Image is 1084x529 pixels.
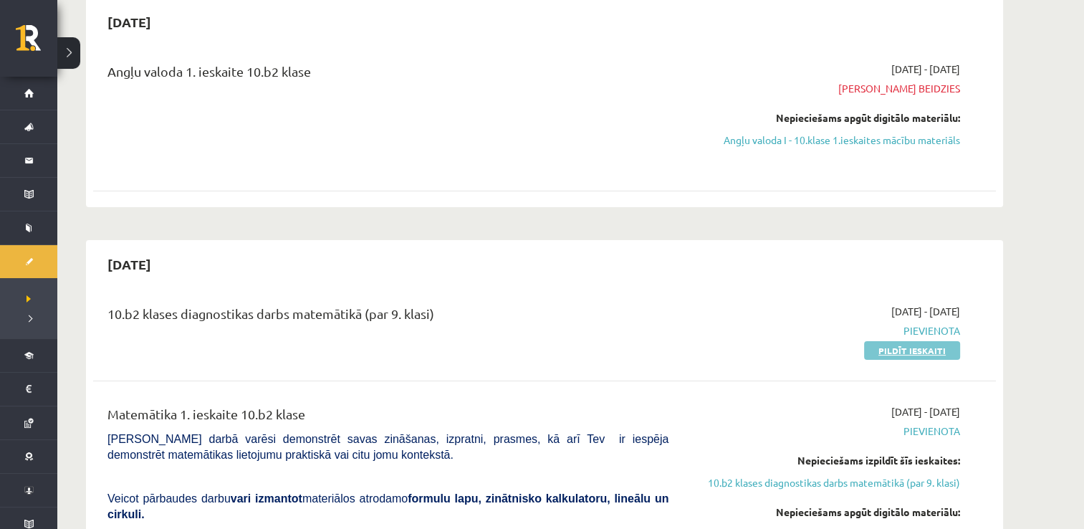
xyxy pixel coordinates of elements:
[107,404,668,431] div: Matemātika 1. ieskaite 10.b2 klase
[107,62,668,88] div: Angļu valoda 1. ieskaite 10.b2 klase
[16,25,57,61] a: Rīgas 1. Tālmācības vidusskola
[231,492,302,505] b: vari izmantot
[107,304,668,330] div: 10.b2 klases diagnostikas darbs matemātikā (par 9. klasi)
[690,323,960,338] span: Pievienota
[93,5,166,39] h2: [DATE]
[690,110,960,125] div: Nepieciešams apgūt digitālo materiālu:
[107,492,668,520] span: Veicot pārbaudes darbu materiālos atrodamo
[107,433,668,461] span: [PERSON_NAME] darbā varēsi demonstrēt savas zināšanas, izpratni, prasmes, kā arī Tev ir iespēja d...
[891,62,960,77] span: [DATE] - [DATE]
[690,81,960,96] span: [PERSON_NAME] beidzies
[690,475,960,490] a: 10.b2 klases diagnostikas darbs matemātikā (par 9. klasi)
[891,404,960,419] span: [DATE] - [DATE]
[690,424,960,439] span: Pievienota
[93,247,166,281] h2: [DATE]
[864,341,960,360] a: Pildīt ieskaiti
[690,133,960,148] a: Angļu valoda I - 10.klase 1.ieskaites mācību materiāls
[107,492,668,520] b: formulu lapu, zinātnisko kalkulatoru, lineālu un cirkuli.
[690,453,960,468] div: Nepieciešams izpildīt šīs ieskaites:
[891,304,960,319] span: [DATE] - [DATE]
[690,505,960,520] div: Nepieciešams apgūt digitālo materiālu:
